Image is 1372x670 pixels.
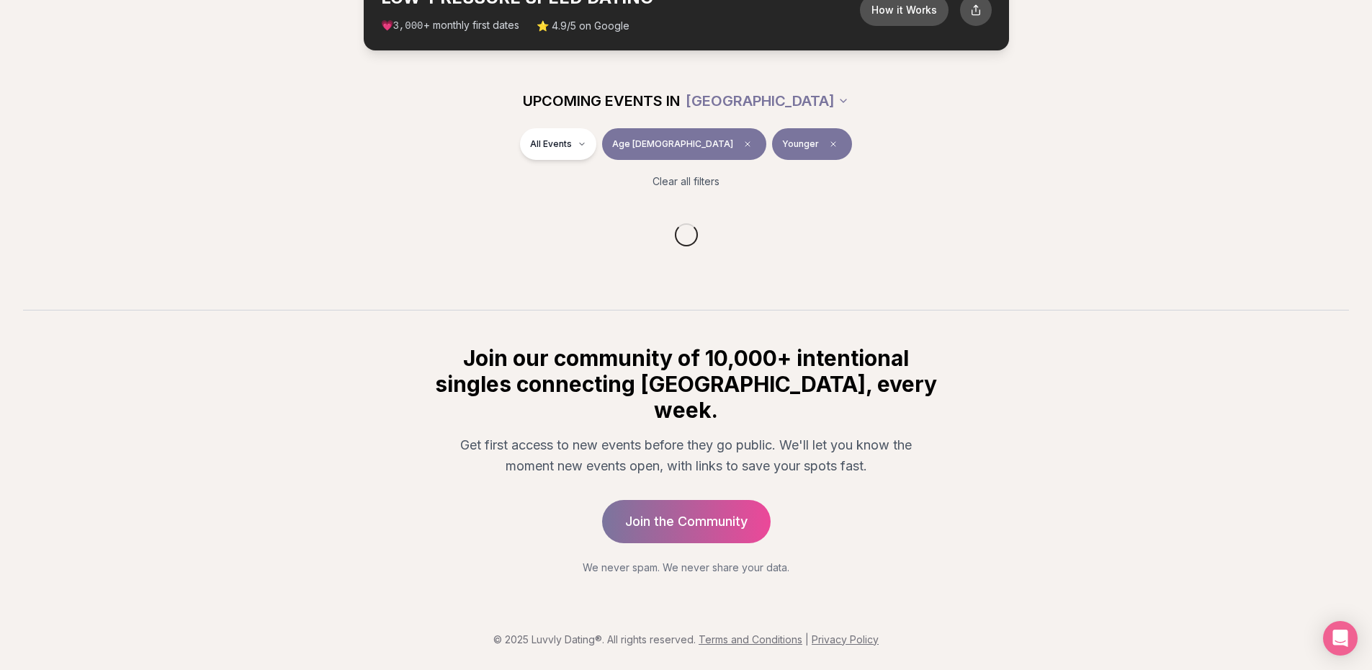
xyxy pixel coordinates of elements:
button: All Events [520,128,596,160]
span: 3,000 [393,20,423,32]
span: Age [DEMOGRAPHIC_DATA] [612,138,733,150]
button: YoungerClear preference [772,128,852,160]
button: Age [DEMOGRAPHIC_DATA]Clear age [602,128,766,160]
button: Clear all filters [644,166,728,197]
p: © 2025 Luvvly Dating®. All rights reserved. [12,633,1360,647]
span: ⭐ 4.9/5 on Google [537,19,629,33]
p: Get first access to new events before they go public. We'll let you know the moment new events op... [444,434,928,477]
span: Younger [782,138,819,150]
span: All Events [530,138,572,150]
a: Privacy Policy [812,633,879,646]
button: [GEOGRAPHIC_DATA] [686,85,849,117]
span: 💗 + monthly first dates [381,18,519,33]
h2: Join our community of 10,000+ intentional singles connecting [GEOGRAPHIC_DATA], every week. [433,345,940,423]
span: Clear preference [825,135,842,153]
p: We never spam. We never share your data. [433,560,940,575]
a: Terms and Conditions [699,633,802,646]
div: Open Intercom Messenger [1323,621,1358,656]
a: Join the Community [602,500,771,543]
span: UPCOMING EVENTS IN [523,91,680,111]
span: Clear age [739,135,756,153]
span: | [805,633,809,646]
